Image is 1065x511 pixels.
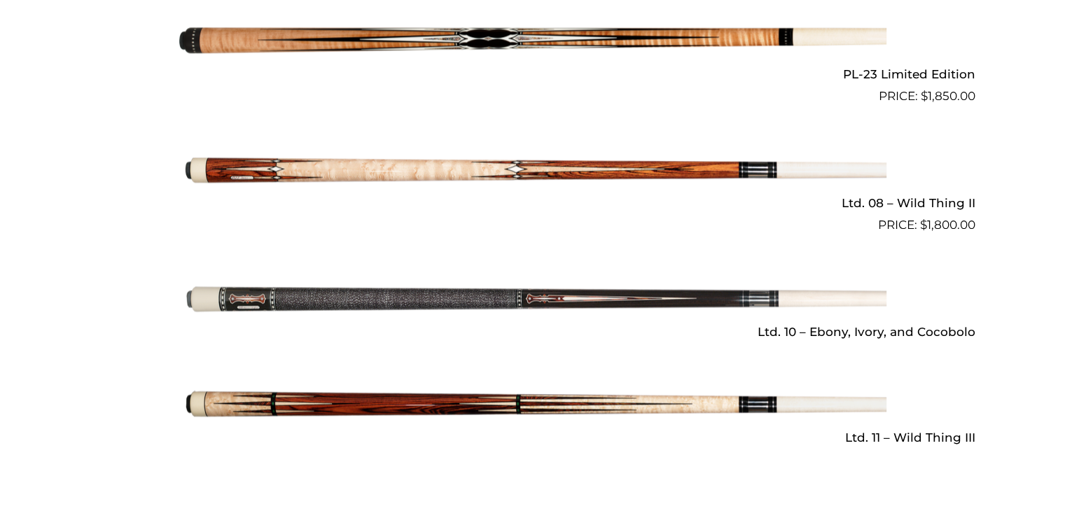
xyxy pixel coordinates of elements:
img: Ltd. 11 - Wild Thing III [179,345,886,463]
a: Ltd. 08 – Wild Thing II $1,800.00 [90,111,975,234]
bdi: 1,850.00 [921,89,975,103]
a: Ltd. 11 – Wild Thing III [90,345,975,450]
h2: PL-23 Limited Edition [90,61,975,87]
span: $ [920,218,927,232]
a: Ltd. 10 – Ebony, Ivory, and Cocobolo [90,240,975,345]
img: Ltd. 10 - Ebony, Ivory, and Cocobolo [179,240,886,358]
img: Ltd. 08 - Wild Thing II [179,111,886,229]
h2: Ltd. 11 – Wild Thing III [90,424,975,450]
h2: Ltd. 08 – Wild Thing II [90,190,975,216]
h2: Ltd. 10 – Ebony, Ivory, and Cocobolo [90,319,975,345]
bdi: 1,800.00 [920,218,975,232]
span: $ [921,89,928,103]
